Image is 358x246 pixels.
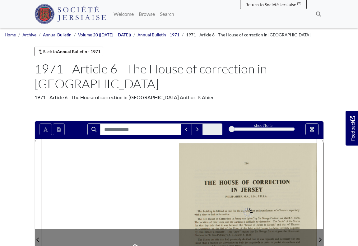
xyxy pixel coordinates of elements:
img: Société Jersiaise [35,4,106,24]
a: Archive [22,32,36,37]
a: Annual Bulletin - 1971 [137,32,179,37]
button: Full screen mode [305,123,318,135]
div: 1971 - Article 6 - The House of correction in [GEOGRAPHIC_DATA] Author: P. Ahier [35,94,324,101]
a: Back toAnnual Bulletin - 1971 [35,47,104,56]
a: Browse [136,8,157,20]
a: Search [157,8,177,20]
div: sheet of 5 [232,123,295,128]
a: Annual Bulletin [43,32,72,37]
span: Return to Société Jersiaise [245,2,296,7]
a: Welcome [111,8,136,20]
button: Previous Match [181,123,192,135]
a: Société Jersiaise logo [35,2,106,26]
button: Next Match [192,123,203,135]
h1: 1971 - Article 6 - The House of correction in [GEOGRAPHIC_DATA] [35,61,324,91]
input: Search for [100,123,181,135]
strong: Annual Bulletin - 1971 [57,49,100,54]
span: 1 [264,123,266,128]
a: Volume 20 ([DATE] - [DATE]) [78,32,131,37]
a: Would you like to provide feedback? [346,111,358,146]
button: Search [87,123,100,135]
span: 1971 - Article 6 - The House of correction in [GEOGRAPHIC_DATA] [186,32,310,37]
a: Home [5,32,16,37]
span: Feedback [349,116,356,141]
button: Open transcription window [53,123,65,135]
button: Toggle text selection (Alt+T) [40,123,52,135]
